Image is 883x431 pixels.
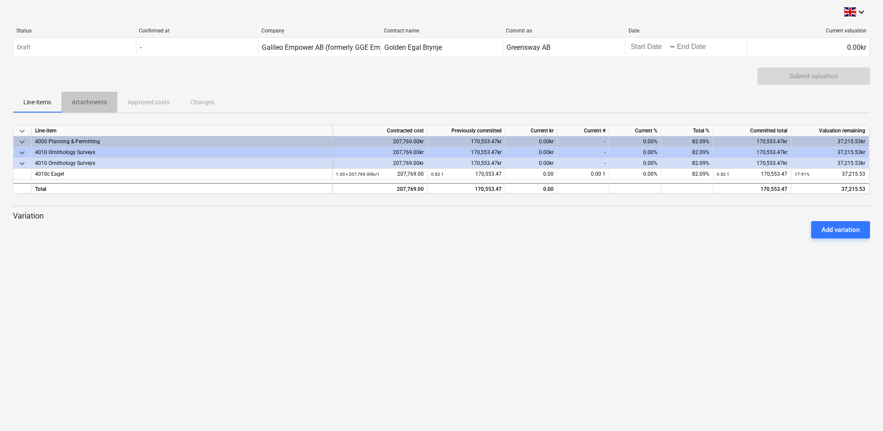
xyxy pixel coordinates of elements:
[713,158,791,169] div: 170,553.47kr
[661,136,713,147] div: 82.09%
[431,184,502,195] div: 170,553.47
[661,147,713,158] div: 82.09%
[558,169,609,180] div: 0.00 1
[336,169,424,180] div: 207,769.00
[791,158,869,169] div: 37,215.53kr
[506,183,558,194] div: 0.00
[791,147,869,158] div: 37,215.53kr
[140,43,142,51] div: -
[336,172,380,177] small: 1.00 × 207,769.00kr / 1
[558,147,609,158] div: -
[431,172,444,177] small: 0.82 1
[661,125,713,136] div: Total %
[609,169,661,180] div: 0.00%
[35,136,329,147] div: 4000 Planning & Permitting
[795,172,809,177] small: 17.91%
[17,137,27,147] span: keyboard_arrow_down
[675,41,716,53] input: End Date
[856,7,867,17] i: keyboard_arrow_down
[32,183,332,194] div: Total
[35,147,329,158] div: 4010 Ornithology Surveys
[506,169,558,180] div: 0.00
[262,43,438,51] div: Galileo Empower AB (formerly GGE Empower Sweden AB)
[13,211,870,221] p: Variation
[431,169,502,180] div: 170,553.47
[17,158,27,169] span: keyboard_arrow_down
[261,28,377,34] div: Company
[609,158,661,169] div: 0.00%
[32,125,332,136] div: Line-item
[795,184,865,195] div: 37,215.53
[506,28,622,34] div: Commit as
[23,98,51,107] p: Line-items
[332,158,428,169] div: 207,769.00kr
[506,43,551,51] div: Greensway AB
[428,125,506,136] div: Previously committed
[17,148,27,158] span: keyboard_arrow_down
[506,125,558,136] div: Current kr
[35,158,329,169] div: 4010 Ornithology Surveys
[822,224,860,235] div: Add variation
[384,43,442,51] div: Golden Egal Brynje
[609,136,661,147] div: 0.00%
[428,158,506,169] div: 170,553.47kr
[713,147,791,158] div: 170,553.47kr
[428,147,506,158] div: 170,553.47kr
[558,158,609,169] div: -
[670,45,675,50] div: -
[717,169,787,180] div: 170,553.47
[713,136,791,147] div: 170,553.47kr
[628,28,744,34] div: Date
[661,158,713,169] div: 82.09%
[16,28,132,34] div: Status
[811,221,870,238] button: Add variation
[336,184,424,195] div: 207,769.00
[747,40,870,54] div: 0.00kr
[72,98,107,107] p: Attachments
[332,136,428,147] div: 207,769.00kr
[332,125,428,136] div: Contracted cost
[791,136,869,147] div: 37,215.53kr
[332,147,428,158] div: 207,769.00kr
[506,136,558,147] div: 0.00kr
[713,183,791,194] div: 170,553.47
[717,172,729,177] small: 0.82 1
[17,126,27,136] span: keyboard_arrow_down
[506,158,558,169] div: 0.00kr
[428,136,506,147] div: 170,553.47kr
[139,28,255,34] div: Confirmed at
[506,147,558,158] div: 0.00kr
[795,169,865,180] div: 37,215.53
[791,125,869,136] div: Valuation remaining
[609,125,661,136] div: Current %
[629,41,670,53] input: Start Date
[17,43,31,52] p: Draft
[609,147,661,158] div: 0.00%
[384,28,500,34] div: Contract name
[558,125,609,136] div: Current #
[558,136,609,147] div: -
[751,28,867,34] div: Current valuation
[661,169,713,180] div: 82.09%
[713,125,791,136] div: Committed total
[35,169,329,180] div: 4010c Eagel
